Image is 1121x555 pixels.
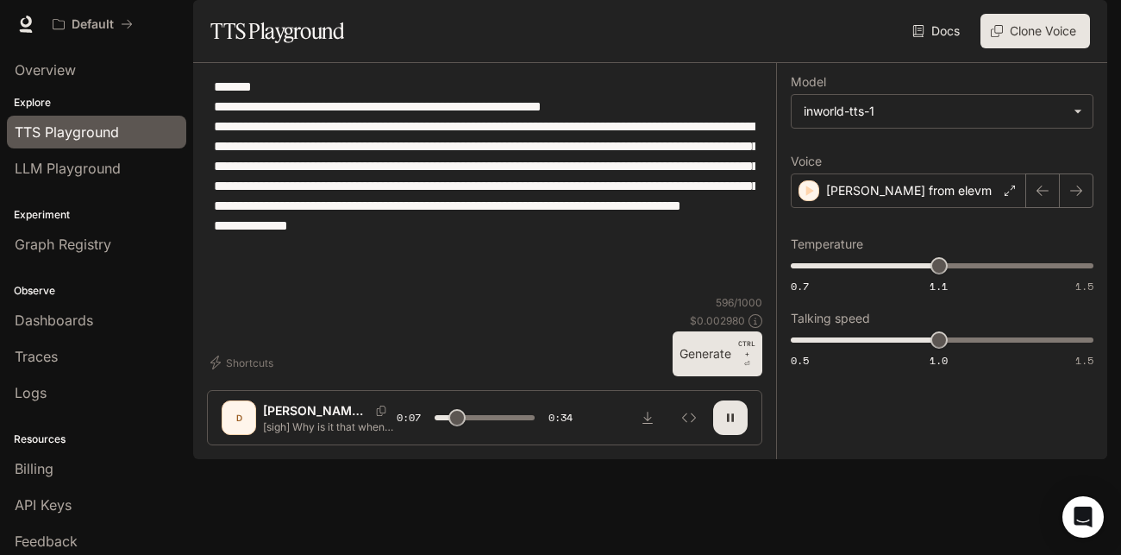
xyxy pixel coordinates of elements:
a: Docs [909,14,967,48]
span: 0:34 [548,409,573,426]
span: 1.5 [1075,279,1093,293]
span: 0:07 [397,409,421,426]
p: [PERSON_NAME] from elevm [263,402,369,419]
button: Inspect [672,400,706,435]
p: Temperature [791,238,863,250]
button: GenerateCTRL +⏎ [673,331,762,376]
div: D [225,404,253,432]
p: CTRL + [738,338,755,359]
button: Shortcuts [207,349,280,376]
p: Model [791,76,826,88]
p: [sigh] Why is it that when I'm trying to change my for you page, and Im liking, commenting, and r... [263,419,397,434]
div: inworld-tts-1 [792,95,1093,128]
button: Download audio [630,400,665,435]
h1: TTS Playground [210,14,344,48]
span: 1.5 [1075,353,1093,368]
div: inworld-tts-1 [804,103,1065,120]
button: Copy Voice ID [369,406,393,416]
p: Talking speed [791,312,870,325]
button: Clone Voice [980,14,1090,48]
button: All workspaces [45,7,141,41]
p: [PERSON_NAME] from elevm [826,182,992,199]
p: Voice [791,155,822,167]
p: Default [72,17,114,32]
span: 1.0 [930,353,948,368]
span: 0.5 [791,353,809,368]
span: 1.1 [930,279,948,293]
span: 0.7 [791,279,809,293]
div: Open Intercom Messenger [1062,496,1104,538]
p: ⏎ [738,338,755,369]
